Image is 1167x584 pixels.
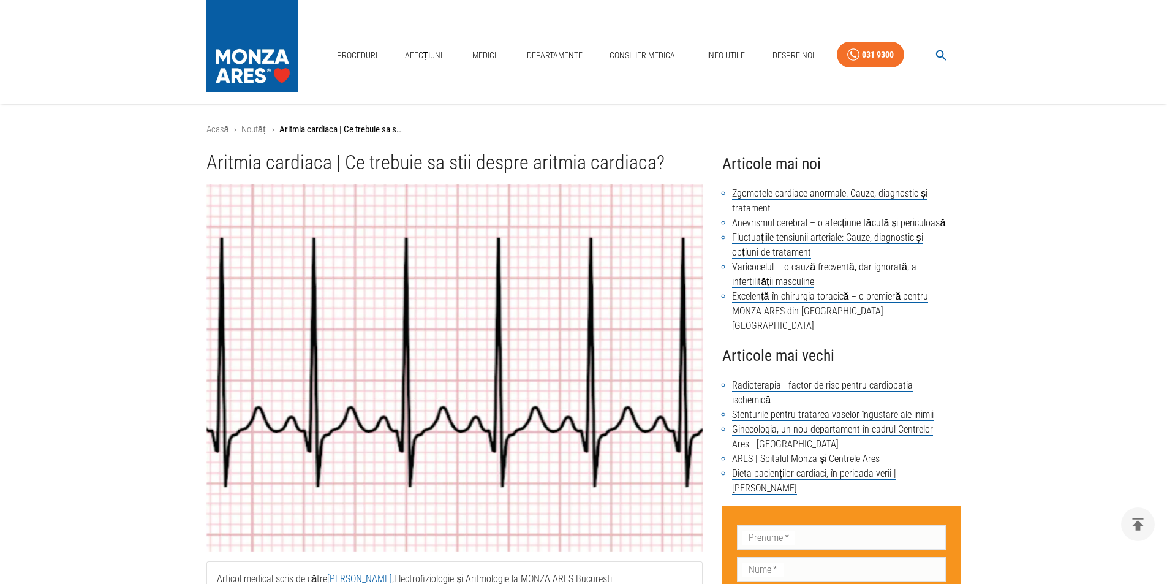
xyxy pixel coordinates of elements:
img: Aritmia cardiaca | Ce trebuie sa stii despre aritmia cardiaca? [206,184,703,552]
a: Stenturile pentru tratarea vaselor îngustare ale inimii [732,409,934,421]
div: 031 9300 [862,47,894,63]
a: Noutăți [241,124,268,135]
a: Anevrismul cerebral – o afecțiune tăcută și periculoasă [732,217,945,229]
a: Afecțiuni [400,43,448,68]
a: Acasă [206,124,229,135]
a: Departamente [522,43,587,68]
nav: breadcrumb [206,123,961,137]
a: Ginecologia, un nou departament în cadrul Centrelor Ares - [GEOGRAPHIC_DATA] [732,423,933,450]
li: › [272,123,274,137]
a: 031 9300 [837,42,904,68]
a: Medici [465,43,504,68]
a: ARES | Spitalul Monza și Centrele Ares [732,453,880,465]
p: Aritmia cardiaca | Ce trebuie sa stii despre aritmia cardiaca? [279,123,402,137]
a: Despre Noi [768,43,819,68]
h4: Articole mai noi [722,151,961,176]
a: Consilier Medical [605,43,684,68]
li: › [234,123,236,137]
a: Fluctuațiile tensiunii arteriale: Cauze, diagnostic și opțiuni de tratament [732,232,923,259]
a: Varicocelul – o cauză frecventă, dar ignorată, a infertilității masculine [732,261,916,288]
a: Dieta pacienților cardiaci, în perioada verii | [PERSON_NAME] [732,468,896,495]
a: Zgomotele cardiace anormale: Cauze, diagnostic și tratament [732,188,927,214]
a: Radioterapia - factor de risc pentru cardiopatia ischemică [732,379,913,406]
a: Excelență în chirurgia toracică – o premieră pentru MONZA ARES din [GEOGRAPHIC_DATA] [GEOGRAPHIC_... [732,290,928,332]
button: delete [1121,507,1155,541]
a: Proceduri [332,43,382,68]
h4: Articole mai vechi [722,343,961,368]
h1: Aritmia cardiaca | Ce trebuie sa stii despre aritmia cardiaca? [206,151,703,174]
a: Info Utile [702,43,750,68]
